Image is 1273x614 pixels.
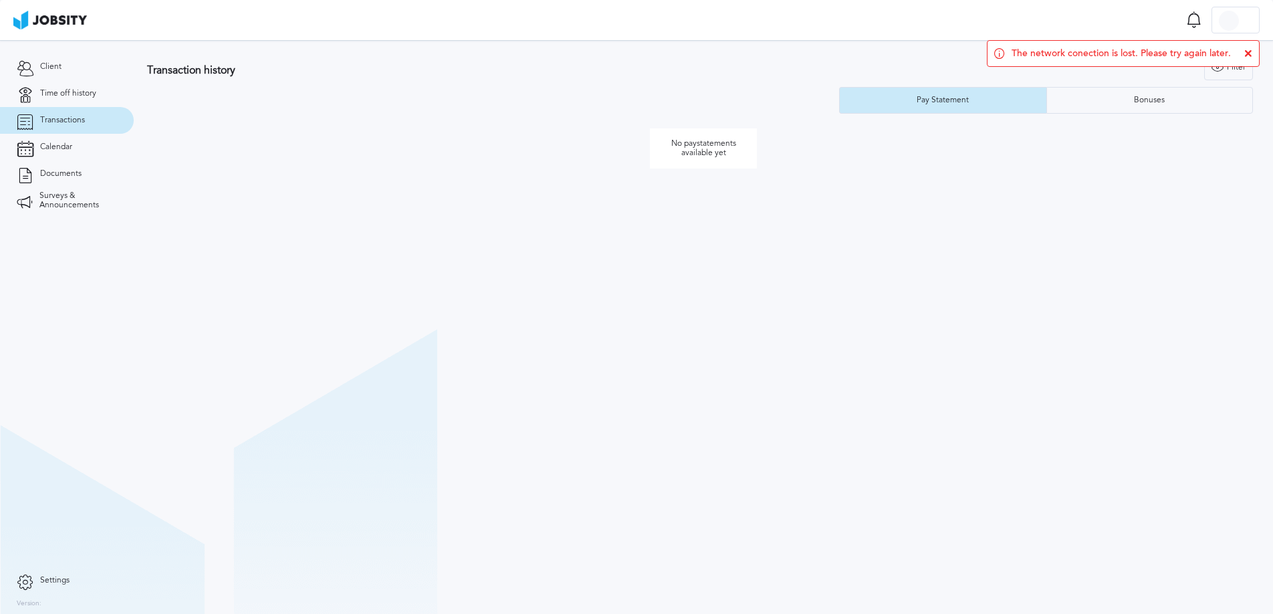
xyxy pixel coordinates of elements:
span: Calendar [40,142,72,152]
div: Pay Statement [910,96,975,105]
button: Pay Statement [839,87,1046,114]
div: Bonuses [1127,96,1171,105]
span: Documents [40,169,82,179]
img: ab4bad089aa723f57921c736e9817d99.png [13,11,87,29]
span: Transactions [40,116,85,125]
span: Client [40,62,62,72]
button: Bonuses [1046,87,1254,114]
span: The network conection is lost. Please try again later. [1012,48,1231,59]
p: No paystatements available yet [650,128,757,169]
span: Time off history [40,89,96,98]
button: Filter [1204,54,1253,80]
span: Settings [40,576,70,585]
span: Surveys & Announcements [39,191,117,210]
h3: Transaction history [147,64,752,76]
label: Version: [17,600,41,608]
div: Filter [1205,54,1252,81]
